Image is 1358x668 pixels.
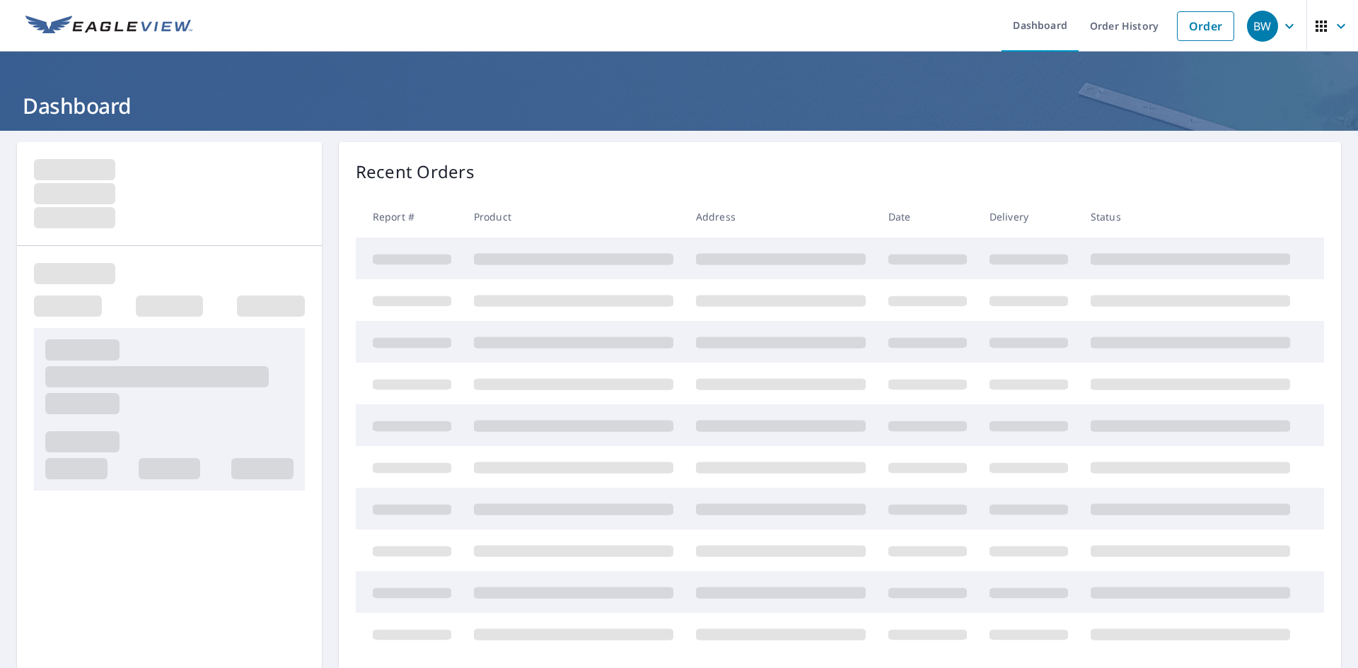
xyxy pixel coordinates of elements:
th: Report # [356,196,463,238]
th: Delivery [978,196,1079,238]
th: Product [463,196,685,238]
h1: Dashboard [17,91,1341,120]
th: Status [1079,196,1301,238]
th: Date [877,196,978,238]
img: EV Logo [25,16,192,37]
div: BW [1247,11,1278,42]
p: Recent Orders [356,159,475,184]
a: Order [1177,11,1234,41]
th: Address [685,196,877,238]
